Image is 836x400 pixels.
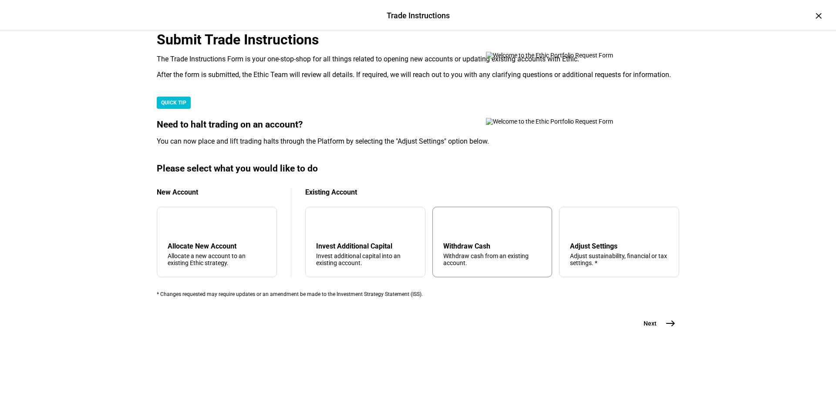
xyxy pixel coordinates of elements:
[316,242,415,250] div: Invest Additional Capital
[157,137,679,146] div: You can now place and lift trading halts through the Platform by selecting the "Adjust Settings" ...
[316,252,415,266] div: Invest additional capital into an existing account.
[633,315,679,332] button: Next
[168,252,266,266] div: Allocate a new account to an existing Ethic strategy.
[443,252,542,266] div: Withdraw cash from an existing account.
[157,71,679,79] div: After the form is submitted, the Ethic Team will review all details. If required, we will reach o...
[570,218,584,232] mat-icon: tune
[157,97,191,109] div: QUICK TIP
[570,242,668,250] div: Adjust Settings
[157,163,679,174] div: Please select what you would like to do
[644,319,657,328] span: Next
[157,31,679,48] div: Submit Trade Instructions
[665,318,676,329] mat-icon: east
[387,10,450,21] div: Trade Instructions
[168,242,266,250] div: Allocate New Account
[157,188,277,196] div: New Account
[570,252,668,266] div: Adjust sustainability, financial or tax settings. *
[157,119,679,130] div: Need to halt trading on an account?
[318,219,328,230] mat-icon: arrow_downward
[445,219,455,230] mat-icon: arrow_upward
[486,52,643,59] img: Welcome to the Ethic Portfolio Request Form
[486,118,643,125] img: Welcome to the Ethic Portfolio Request Form
[812,9,826,23] div: ×
[157,55,679,64] div: The Trade Instructions Form is your one-stop-shop for all things related to opening new accounts ...
[169,219,180,230] mat-icon: add
[443,242,542,250] div: Withdraw Cash
[157,291,679,297] div: * Changes requested may require updates or an amendment be made to the Investment Strategy Statem...
[305,188,679,196] div: Existing Account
